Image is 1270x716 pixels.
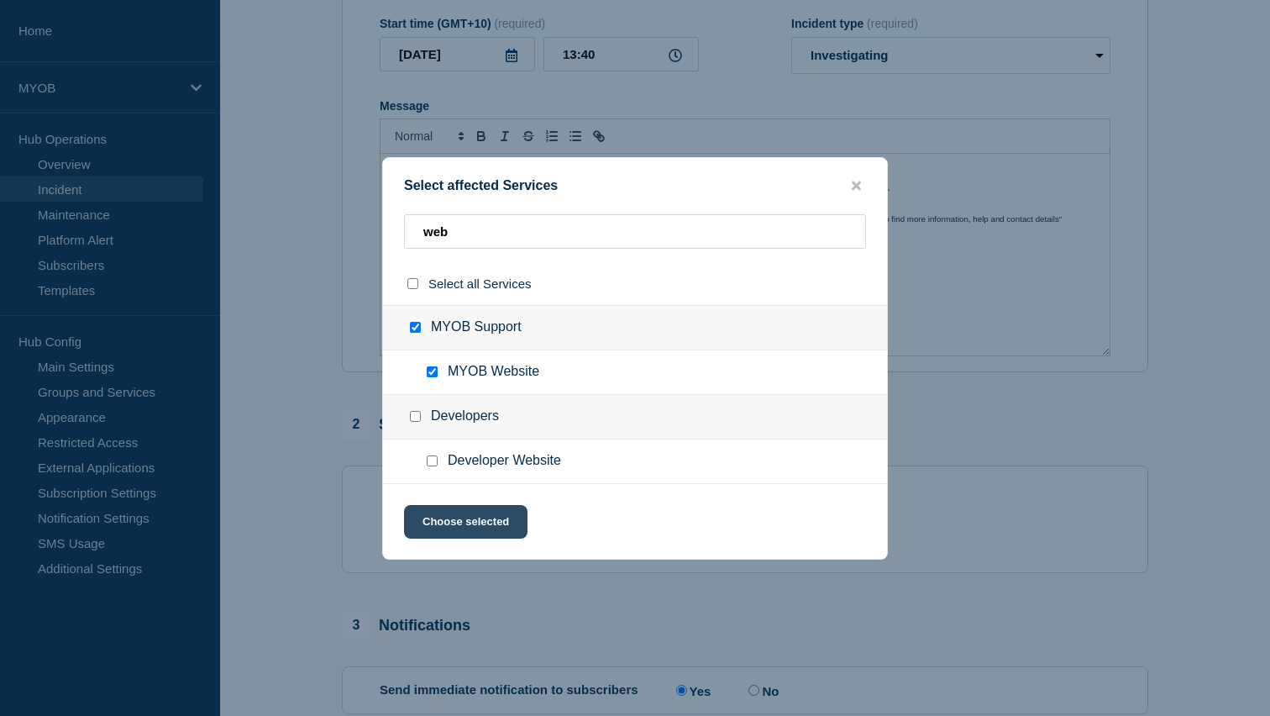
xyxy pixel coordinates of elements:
[404,214,866,249] input: Search
[383,395,887,440] div: Developers
[448,364,539,381] span: MYOB Website
[410,411,421,422] input: Developers checkbox
[428,276,532,291] span: Select all Services
[427,455,438,466] input: Developer Website checkbox
[383,178,887,194] div: Select affected Services
[427,366,438,377] input: MYOB Website checkbox
[410,322,421,333] input: MYOB Support checkbox
[407,278,418,289] input: select all checkbox
[404,505,527,539] button: Choose selected
[448,453,561,470] span: Developer Website
[847,178,866,194] button: close button
[383,305,887,350] div: MYOB Support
